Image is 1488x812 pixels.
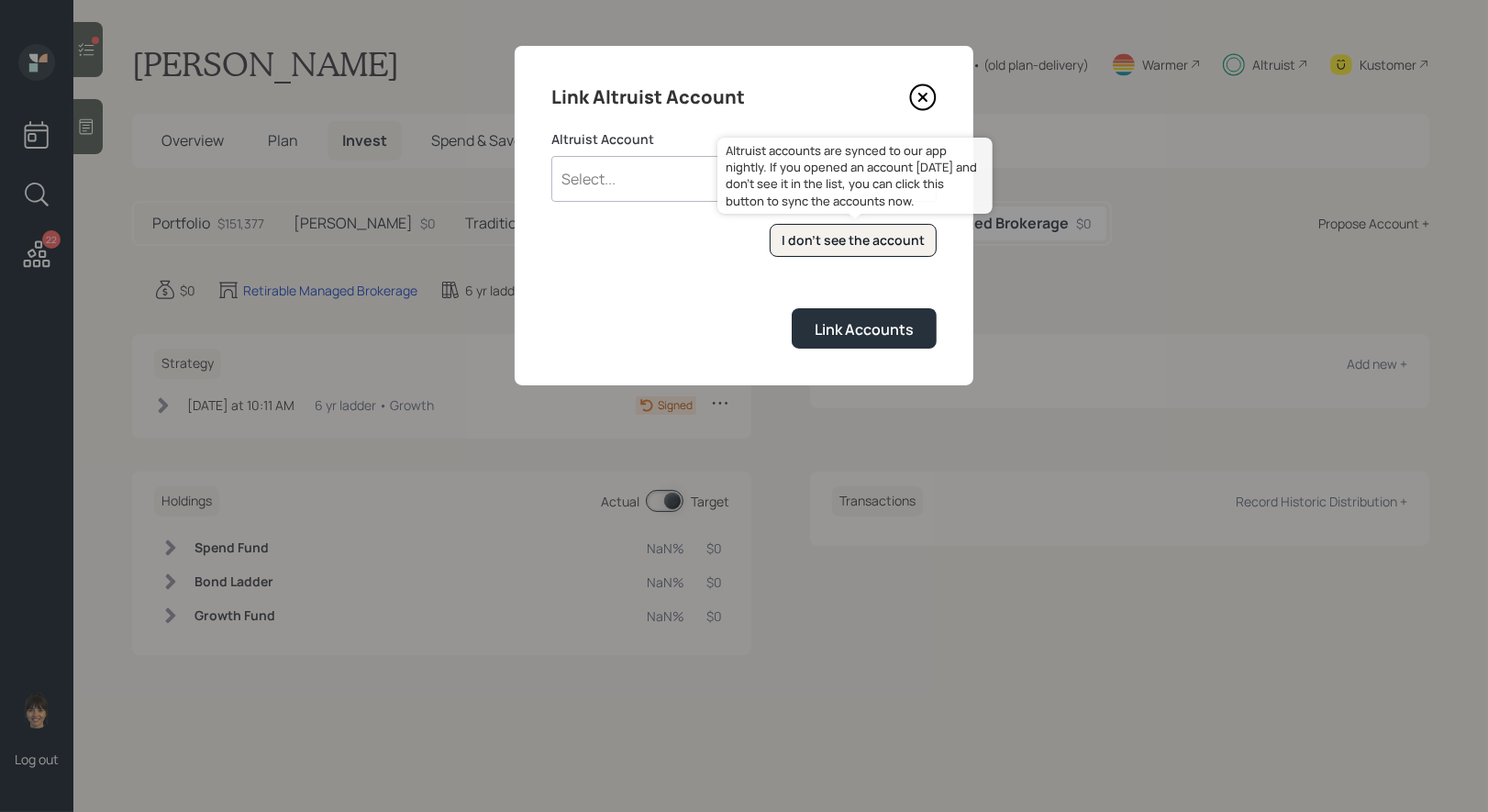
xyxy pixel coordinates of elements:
div: Select... [561,169,616,189]
label: Altruist Account [551,130,937,149]
button: Link Accounts [792,308,937,348]
h4: Link Altruist Account [551,83,745,112]
div: I don't see the account [782,231,925,250]
button: I don't see the account [770,224,937,258]
div: Link Accounts [815,319,914,339]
